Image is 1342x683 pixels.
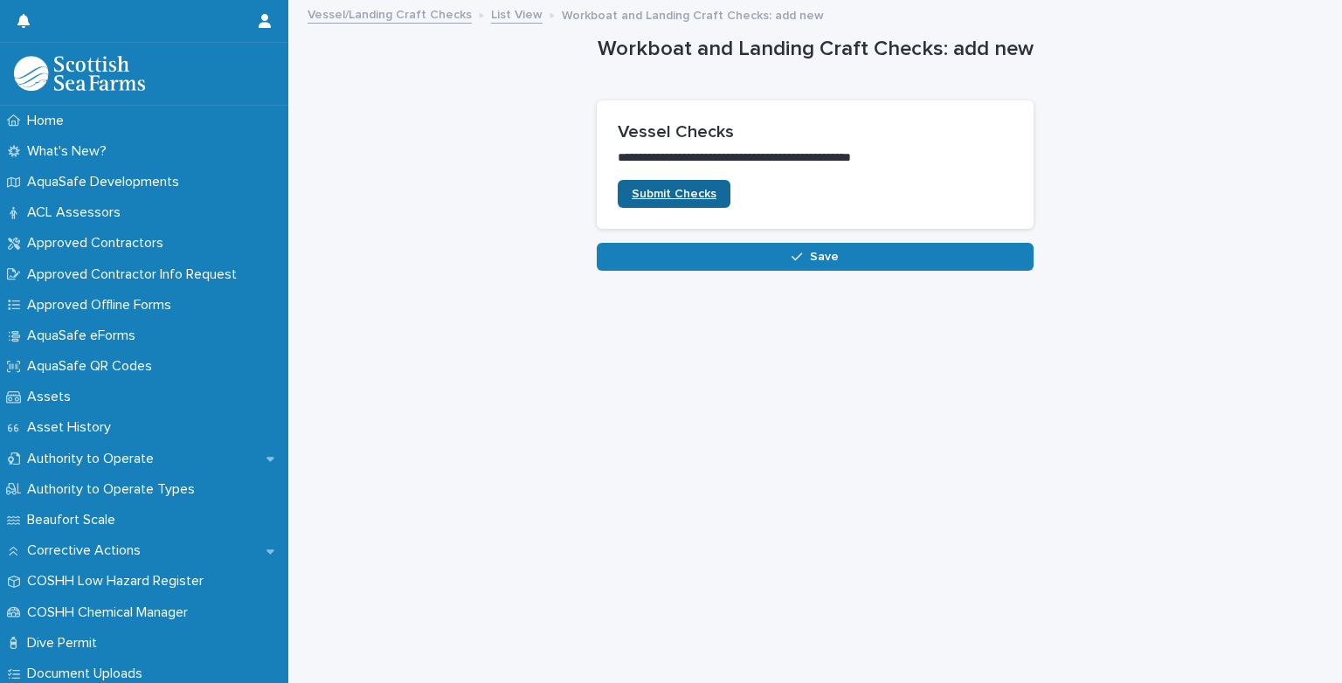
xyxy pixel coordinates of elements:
[20,204,135,221] p: ACL Assessors
[20,573,218,590] p: COSHH Low Hazard Register
[20,635,111,652] p: Dive Permit
[20,512,129,528] p: Beaufort Scale
[20,113,78,129] p: Home
[308,3,472,24] a: Vessel/Landing Craft Checks
[20,174,193,190] p: AquaSafe Developments
[20,328,149,344] p: AquaSafe eForms
[618,180,730,208] a: Submit Checks
[810,251,839,263] span: Save
[20,297,185,314] p: Approved Offline Forms
[20,419,125,436] p: Asset History
[14,56,145,91] img: bPIBxiqnSb2ggTQWdOVV
[20,604,202,621] p: COSHH Chemical Manager
[562,4,824,24] p: Workboat and Landing Craft Checks: add new
[618,121,1013,142] h2: Vessel Checks
[20,542,155,559] p: Corrective Actions
[491,3,543,24] a: List View
[20,266,251,283] p: Approved Contractor Info Request
[20,666,156,682] p: Document Uploads
[597,37,1034,62] h1: Workboat and Landing Craft Checks: add new
[20,481,209,498] p: Authority to Operate Types
[20,389,85,405] p: Assets
[20,358,166,375] p: AquaSafe QR Codes
[20,143,121,160] p: What's New?
[20,235,177,252] p: Approved Contractors
[597,243,1034,271] button: Save
[632,188,716,200] span: Submit Checks
[20,451,168,467] p: Authority to Operate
